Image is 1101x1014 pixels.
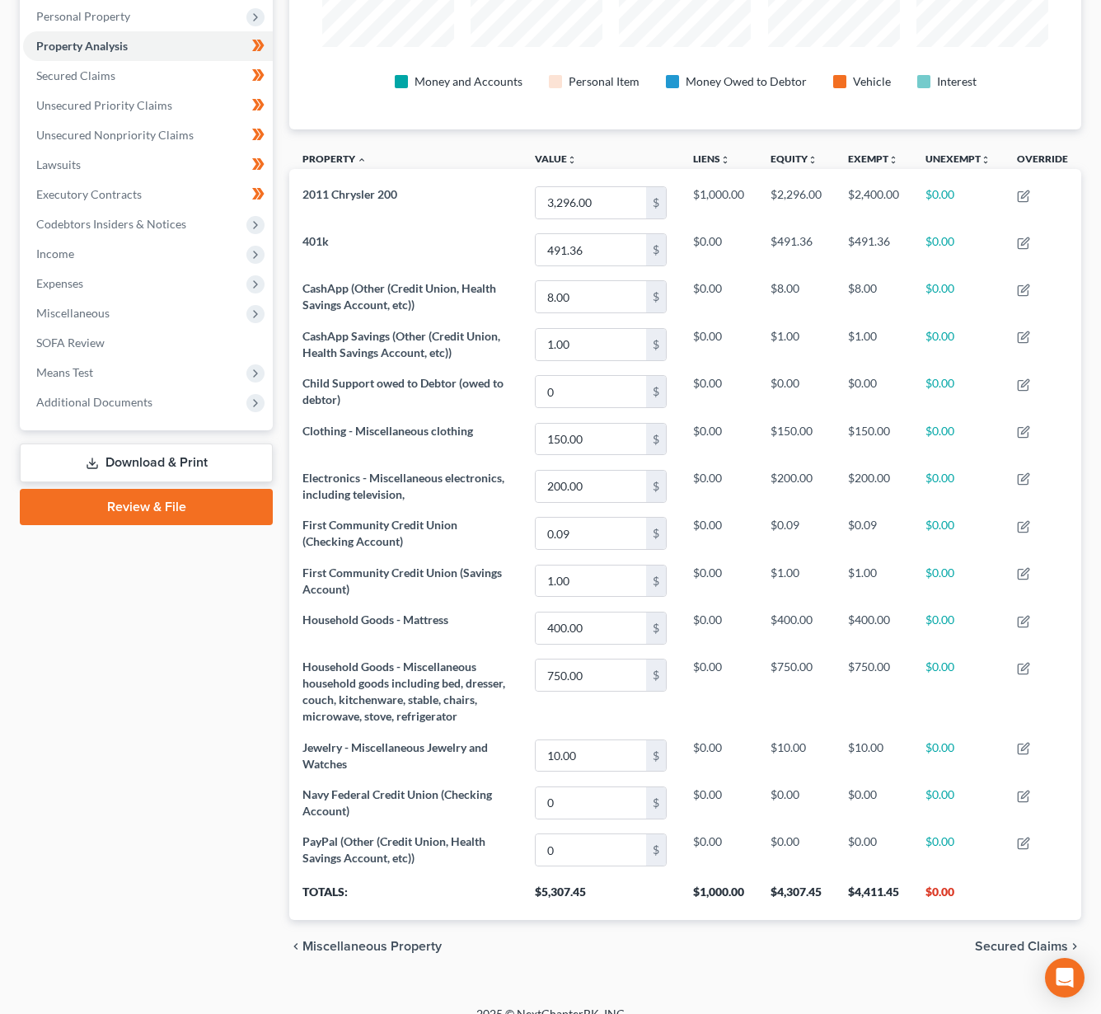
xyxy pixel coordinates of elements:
td: $0.00 [912,321,1004,368]
span: Executory Contracts [36,187,142,201]
span: Secured Claims [975,940,1068,953]
div: $ [646,613,666,644]
div: $ [646,740,666,772]
a: Lawsuits [23,150,273,180]
input: 0.00 [536,234,646,265]
th: $4,411.45 [835,874,912,920]
span: Personal Property [36,9,130,23]
td: $0.00 [912,510,1004,557]
td: $0.00 [835,827,912,874]
td: $0.00 [680,510,757,557]
input: 0.00 [536,281,646,312]
a: Unexemptunfold_more [925,153,991,165]
td: $0.00 [680,779,757,826]
div: $ [646,424,666,455]
span: Codebtors Insiders & Notices [36,217,186,231]
td: $8.00 [757,274,835,321]
a: Review & File [20,489,273,525]
i: chevron_left [289,940,302,953]
td: $750.00 [835,652,912,732]
span: Income [36,246,74,261]
span: 2011 Chrysler 200 [302,187,397,201]
a: Unsecured Nonpriority Claims [23,120,273,150]
div: $ [646,376,666,407]
span: Expenses [36,276,83,290]
a: Download & Print [20,444,273,482]
td: $2,400.00 [835,179,912,226]
span: Means Test [36,365,93,379]
td: $2,296.00 [757,179,835,226]
div: $ [646,660,666,691]
input: 0.00 [536,834,646,866]
a: Property expand_less [302,153,367,165]
td: $0.00 [912,369,1004,415]
span: CashApp (Other (Credit Union, Health Savings Account, etc)) [302,281,496,312]
span: Secured Claims [36,68,115,82]
i: chevron_right [1068,940,1081,953]
td: $0.00 [680,227,757,274]
span: Unsecured Priority Claims [36,98,172,112]
input: 0.00 [536,613,646,644]
input: 0.00 [536,660,646,691]
td: $0.00 [912,557,1004,604]
td: $0.00 [835,779,912,826]
i: unfold_more [567,155,577,165]
td: $200.00 [757,462,835,509]
td: $150.00 [835,415,912,462]
input: 0.00 [536,740,646,772]
span: Miscellaneous [36,306,110,320]
div: $ [646,329,666,360]
div: $ [646,518,666,549]
td: $1.00 [757,321,835,368]
input: 0.00 [536,566,646,597]
td: $0.00 [680,557,757,604]
td: $0.00 [757,827,835,874]
td: $0.00 [680,827,757,874]
span: 401k [302,234,329,248]
span: Lawsuits [36,157,81,171]
span: SOFA Review [36,336,105,350]
div: $ [646,471,666,502]
td: $0.00 [912,274,1004,321]
span: Navy Federal Credit Union (Checking Account) [302,787,492,818]
div: $ [646,566,666,597]
td: $0.00 [912,415,1004,462]
span: Clothing - Miscellaneous clothing [302,424,473,438]
i: unfold_more [981,155,991,165]
span: Property Analysis [36,39,128,53]
td: $150.00 [757,415,835,462]
div: Money Owed to Debtor [686,73,807,90]
span: PayPal (Other (Credit Union, Health Savings Account, etc)) [302,834,485,865]
input: 0.00 [536,424,646,455]
th: $5,307.45 [522,874,680,920]
td: $0.00 [680,369,757,415]
td: $0.09 [835,510,912,557]
th: Totals: [289,874,522,920]
div: Personal Item [569,73,640,90]
td: $200.00 [835,462,912,509]
a: Secured Claims [23,61,273,91]
td: $0.00 [680,604,757,651]
td: $10.00 [757,732,835,779]
input: 0.00 [536,187,646,218]
a: Property Analysis [23,31,273,61]
td: $0.00 [680,415,757,462]
input: 0.00 [536,787,646,819]
a: Executory Contracts [23,180,273,209]
span: First Community Credit Union (Checking Account) [302,518,457,548]
div: $ [646,234,666,265]
span: Household Goods - Mattress [302,613,448,627]
td: $0.00 [757,369,835,415]
input: 0.00 [536,376,646,407]
span: Electronics - Miscellaneous electronics, including television, [302,471,504,501]
span: Jewelry - Miscellaneous Jewelry and Watches [302,740,488,771]
span: Miscellaneous Property [302,940,442,953]
i: unfold_more [720,155,730,165]
div: Open Intercom Messenger [1045,958,1085,998]
td: $1.00 [835,321,912,368]
td: $0.00 [912,227,1004,274]
td: $400.00 [835,604,912,651]
td: $0.00 [912,827,1004,874]
span: Household Goods - Miscellaneous household goods including bed, dresser, couch, kitchenware, stabl... [302,660,505,723]
button: Secured Claims chevron_right [975,940,1081,953]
